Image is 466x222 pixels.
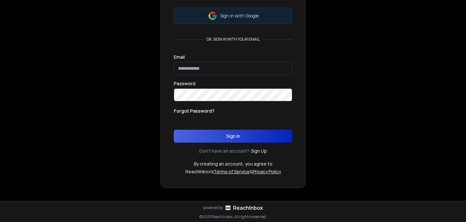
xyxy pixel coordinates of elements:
[194,161,272,167] p: By creating an account, you agree to
[251,148,267,154] a: Sign Up
[174,108,215,114] p: Forgot Password?
[204,37,262,42] p: or, sign in with your email
[226,206,230,210] img: logo
[174,81,195,86] label: Password
[253,168,281,175] a: Privacy Policy
[174,55,185,59] label: Email
[174,8,292,24] button: Sign in with Google
[203,205,223,210] p: powered by
[199,214,267,219] p: © 2025 Reachinbox. All rights reserved.
[174,130,292,143] button: Sign In
[214,168,250,175] a: Terms of Service
[220,13,259,19] p: Sign in with Google
[233,204,263,212] a: ReachInbox
[185,168,281,175] p: ReachInbox's &
[199,148,250,154] p: Don't have an account?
